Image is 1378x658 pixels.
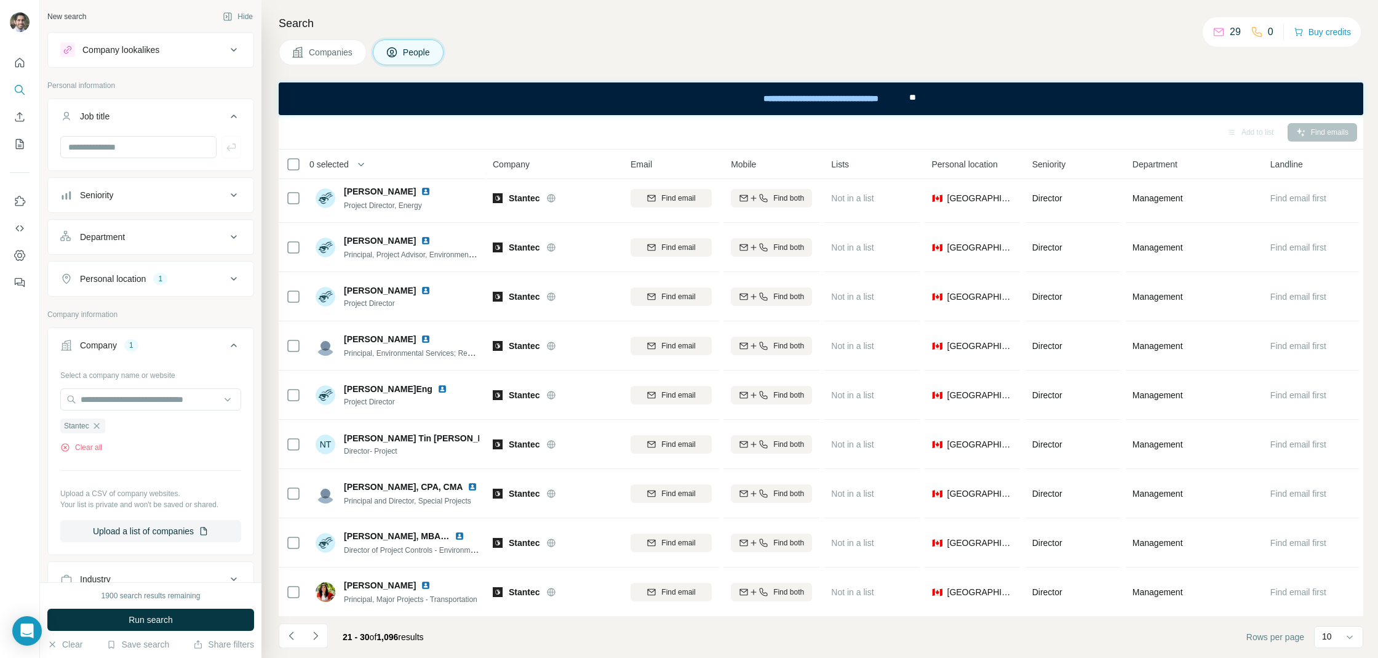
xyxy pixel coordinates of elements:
span: [PERSON_NAME] [344,185,416,198]
span: Management [1133,192,1183,204]
button: Quick start [10,52,30,74]
span: 🇨🇦 [932,438,942,451]
button: Find both [731,386,812,404]
span: Project Director [344,396,462,407]
button: Clear all [60,442,102,453]
img: Avatar [10,12,30,32]
span: of [370,632,377,642]
span: Stantec [64,420,89,431]
button: Hide [214,7,261,26]
span: Companies [309,46,354,58]
span: Find both [773,439,804,450]
span: [PERSON_NAME] [344,579,416,592]
span: 🇨🇦 [932,389,942,401]
span: Director [1032,538,1062,548]
button: Find email [631,386,712,404]
button: Feedback [10,271,30,294]
span: Find email [661,291,695,302]
button: Use Surfe on LinkedIn [10,190,30,212]
span: Company [493,158,530,171]
span: [PERSON_NAME], CPA, CMA [344,481,463,493]
span: Principal, Major Projects - Transportation [344,595,477,604]
button: Search [10,79,30,101]
span: Find email [661,488,695,499]
button: Find both [731,534,812,552]
p: Your list is private and won't be saved or shared. [60,499,241,510]
button: Find both [731,435,812,454]
button: Find email [631,534,712,552]
span: [GEOGRAPHIC_DATA] [947,537,1013,549]
img: Logo of Stantec [493,341,503,351]
span: Find both [773,193,804,204]
span: Stantec [509,291,540,303]
span: Management [1133,487,1183,500]
span: Not in a list [831,390,874,400]
button: Find email [631,238,712,257]
span: Not in a list [831,341,874,351]
span: Not in a list [831,439,874,449]
span: Director [1032,587,1062,597]
button: Find both [731,189,812,207]
button: My lists [10,133,30,155]
span: Find email [661,439,695,450]
span: Management [1133,389,1183,401]
span: Lists [831,158,849,171]
div: 1900 search results remaining [102,590,201,601]
span: [GEOGRAPHIC_DATA] [947,241,1013,254]
span: [GEOGRAPHIC_DATA] [947,586,1013,598]
div: Company [80,339,117,351]
button: Use Surfe API [10,217,30,239]
img: Avatar [316,385,335,405]
span: results [343,632,424,642]
img: Logo of Stantec [493,292,503,302]
div: 1 [153,273,167,284]
h4: Search [279,15,1363,32]
img: LinkedIn logo [421,187,431,196]
p: 0 [1268,25,1273,39]
span: Not in a list [831,193,874,203]
button: Find email [631,435,712,454]
img: LinkedIn logo [421,236,431,246]
span: Find email first [1270,489,1326,499]
button: Industry [48,564,253,594]
span: Find email [661,340,695,351]
img: Logo of Stantec [493,538,503,548]
span: Project Director, Energy [344,201,422,210]
span: Find email [661,537,695,548]
span: [PERSON_NAME] Tin [PERSON_NAME] [344,432,506,444]
div: Industry [80,573,111,585]
span: Stantec [509,192,540,204]
span: Find email [661,193,695,204]
button: Find email [631,337,712,355]
button: Find email [631,287,712,306]
img: Logo of Stantec [493,587,503,597]
button: Find both [731,337,812,355]
span: Mobile [731,158,756,171]
span: [PERSON_NAME]Eng [344,384,432,394]
span: Not in a list [831,243,874,252]
button: Upload a list of companies [60,520,241,542]
span: Find email first [1270,292,1326,302]
span: Management [1133,586,1183,598]
span: Director [1032,193,1062,203]
span: 0 selected [309,158,349,171]
button: Share filters [193,638,254,651]
span: Stantec [509,537,540,549]
img: LinkedIn logo [421,286,431,295]
span: 1,096 [376,632,398,642]
button: Find both [731,583,812,601]
span: 🇨🇦 [932,537,942,549]
img: LinkedIn logo [455,531,464,541]
img: Avatar [316,238,335,257]
button: Find both [731,287,812,306]
p: 29 [1230,25,1241,39]
span: 🇨🇦 [932,241,942,254]
span: Find both [773,587,804,598]
button: Personal location1 [48,264,253,294]
button: Find both [731,238,812,257]
span: Find email first [1270,587,1326,597]
div: Open Intercom Messenger [12,616,42,646]
span: Email [631,158,652,171]
span: 🇨🇦 [932,291,942,303]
